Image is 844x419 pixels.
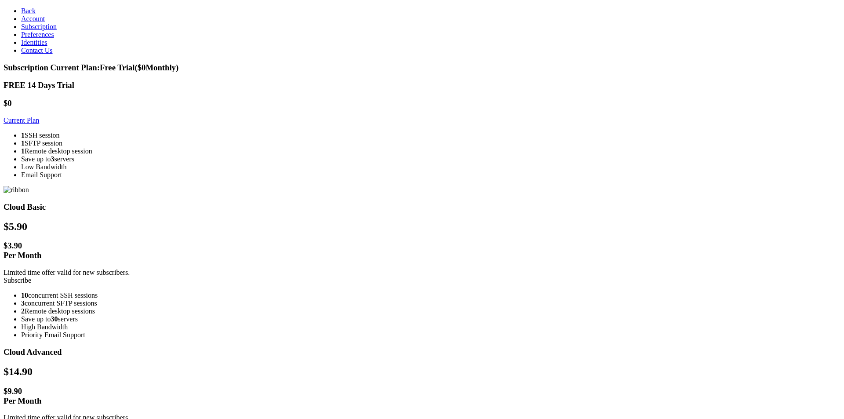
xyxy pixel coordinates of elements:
strong: 1 [21,147,25,155]
a: Preferences [21,31,54,38]
li: Email Support [21,171,840,179]
strong: 2 [21,307,25,315]
div: Per Month [4,251,840,260]
span: Limited time offer valid for new subscribers. [4,269,130,276]
a: Subscribe [4,277,31,284]
li: SSH session [21,131,840,139]
img: ribbon [4,186,29,194]
h3: Cloud Advanced [4,347,840,357]
div: Per Month [4,396,840,406]
a: Subscription [21,23,57,30]
strong: 3 [51,155,55,163]
h3: Cloud Basic [4,202,840,212]
li: Priority Email Support [21,331,840,339]
a: Current Plan [4,117,39,124]
strong: 3 [21,299,25,307]
h2: $ 5.90 [4,221,840,233]
li: Save up to servers [21,155,840,163]
li: SFTP session [21,139,840,147]
h1: $ 3.90 [4,241,840,260]
h2: $ 14.90 [4,366,840,378]
a: Identities [21,39,47,46]
li: Save up to servers [21,315,840,323]
strong: 1 [21,139,25,147]
li: Remote desktop sessions [21,307,840,315]
li: High Bandwidth [21,323,840,331]
strong: 1 [21,131,25,139]
h1: $0 [4,98,840,108]
li: concurrent SSH sessions [21,291,840,299]
li: Low Bandwidth [21,163,840,171]
a: Back [21,7,36,15]
span: Current Plan: Free Trial ($ 0 Monthly) [51,63,179,72]
li: Remote desktop session [21,147,840,155]
a: Account [21,15,45,22]
strong: 30 [51,315,58,323]
strong: 10 [21,291,28,299]
h1: $ 9.90 [4,386,840,406]
h3: Subscription [4,63,840,73]
li: concurrent SFTP sessions [21,299,840,307]
a: Contact Us [21,47,53,54]
h3: FREE 14 Days Trial [4,80,840,90]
